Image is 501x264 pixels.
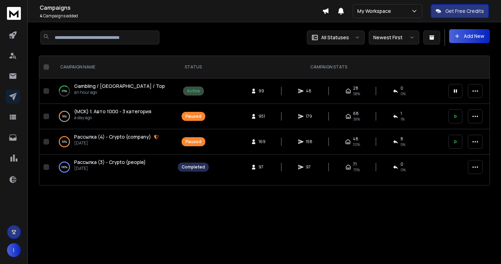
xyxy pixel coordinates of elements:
span: 28 [353,85,358,91]
th: STATUS [174,56,213,79]
span: 8 [400,136,403,142]
td: 35%Gambling / [GEOGRAPHIC_DATA] / Topan hour ago [52,79,174,104]
th: CAMPAIGN NAME [52,56,174,79]
p: 18 % [62,113,67,120]
button: Newest First [369,31,419,44]
td: 93%Рассылка (4) - Crypto (company)[DATE] [52,129,174,155]
td: 100%Рассылка (3) - Crypto (people)[DATE] [52,155,174,180]
span: 0 % [400,91,406,97]
p: All Statuses [321,34,349,41]
p: a day ago [74,115,151,121]
p: Campaigns added [40,13,322,19]
span: 68 [353,111,359,116]
span: 1 [400,111,402,116]
div: Completed [182,164,205,170]
span: 97 [259,164,265,170]
span: 99 [259,88,265,94]
span: 48 [306,88,313,94]
span: 179 [306,114,313,119]
span: 951 [259,114,265,119]
span: 0 [400,85,403,91]
td: 18%(МСК) 1. Авто 1000 - 3 категорияa day ago [52,104,174,129]
span: 169 [259,139,265,145]
div: Active [187,88,200,94]
span: 38 % [353,116,360,122]
p: My Workspace [357,8,394,15]
p: 93 % [62,138,67,145]
span: 158 [306,139,313,145]
h1: Campaigns [40,3,322,12]
span: 0 % [400,167,406,173]
span: 4 [40,13,42,19]
a: Рассылка (4) - Crypto (company) [74,133,151,140]
span: 5 % [400,142,405,147]
span: 73 % [353,167,360,173]
p: 100 % [61,164,67,171]
a: Рассылка (3) - Crypto (people) [74,159,146,166]
th: CAMPAIGN STATS [213,56,444,79]
p: Get Free Credits [445,8,484,15]
button: I [7,243,21,257]
span: 30 % [353,142,360,147]
span: 58 % [353,91,360,97]
a: Gambling / [GEOGRAPHIC_DATA] / Top [74,83,165,90]
div: Paused [185,114,201,119]
button: Get Free Credits [431,4,489,18]
p: 35 % [62,88,67,94]
span: 48 [353,136,358,142]
a: (МСК) 1. Авто 1000 - 3 категория [74,108,151,115]
span: 71 [353,162,357,167]
span: 1 % [400,116,405,122]
p: an hour ago [74,90,165,95]
p: [DATE] [74,140,159,146]
div: Paused [185,139,201,145]
img: logo [7,7,21,20]
p: [DATE] [74,166,146,171]
span: Gambling / [GEOGRAPHIC_DATA] / Top [74,83,165,89]
span: 0 [400,162,403,167]
span: 97 [306,164,313,170]
button: Add New [449,29,490,43]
